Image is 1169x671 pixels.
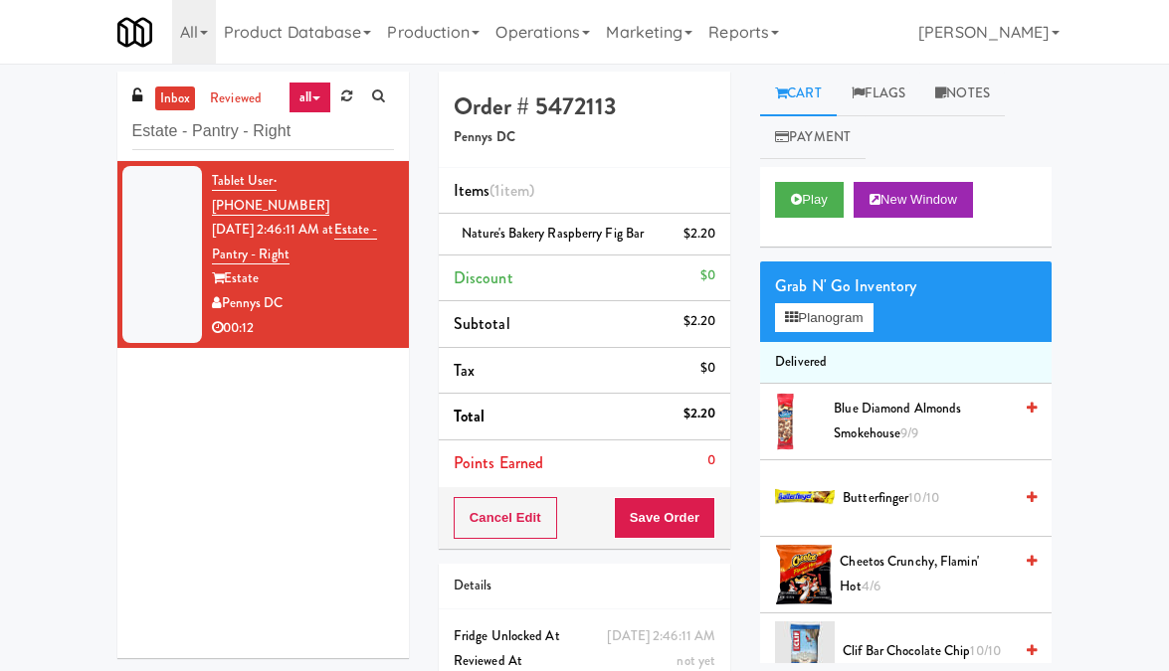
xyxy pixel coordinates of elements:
[908,488,939,507] span: 10/10
[454,359,475,382] span: Tax
[212,171,329,215] span: · [PHONE_NUMBER]
[607,624,715,649] div: [DATE] 2:46:11 AM
[614,497,715,539] button: Save Order
[677,651,715,670] span: not yet
[454,266,513,289] span: Discount
[454,574,715,598] div: Details
[117,15,152,50] img: Micromart
[683,309,716,334] div: $2.20
[454,130,715,145] h5: Pennys DC
[840,550,1012,598] span: Cheetos Crunchy, Flamin' Hot
[707,448,715,473] div: 0
[212,316,394,341] div: 00:12
[212,171,329,216] a: Tablet User· [PHONE_NUMBER]
[155,86,196,111] a: inbox
[683,222,716,247] div: $2.20
[454,405,486,427] span: Total
[212,220,378,264] a: Estate - Pantry - Right
[862,577,880,595] span: 4/6
[454,93,715,119] h4: Order # 5472113
[205,86,267,111] a: reviewed
[454,497,557,539] button: Cancel Edit
[775,271,1037,301] div: Grab N' Go Inventory
[760,115,866,160] a: Payment
[843,639,1012,664] span: Clif Bar Chocolate Chip
[700,263,715,288] div: $0
[289,82,330,113] a: all
[837,72,921,116] a: Flags
[212,291,394,316] div: Pennys DC
[454,451,543,474] span: Points Earned
[835,639,1037,664] div: Clif Bar Chocolate Chip10/10
[832,550,1037,598] div: Cheetos Crunchy, Flamin' Hot4/6
[454,624,715,649] div: Fridge Unlocked At
[454,179,534,202] span: Items
[760,342,1052,384] li: Delivered
[454,312,510,335] span: Subtotal
[854,182,973,218] button: New Window
[117,161,409,348] li: Tablet User· [PHONE_NUMBER][DATE] 2:46:11 AM atEstate - Pantry - RightEstatePennys DC00:12
[826,397,1037,445] div: Blue Diamond Almonds Smokehouse9/9
[489,179,534,202] span: (1 )
[775,303,873,333] button: Planogram
[775,182,844,218] button: Play
[760,72,837,116] a: Cart
[920,72,1005,116] a: Notes
[683,402,716,426] div: $2.20
[212,266,394,291] div: Estate
[970,641,1001,660] span: 10/10
[212,220,334,239] span: [DATE] 2:46:11 AM at
[843,486,1012,511] span: Butterfinger
[500,179,529,202] ng-pluralize: item
[700,356,715,381] div: $0
[834,397,1012,445] span: Blue Diamond Almonds Smokehouse
[462,224,644,243] span: Nature's Bakery Raspberry Fig Bar
[900,423,918,442] span: 9/9
[835,486,1037,511] div: Butterfinger10/10
[132,113,394,150] input: Search vision orders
